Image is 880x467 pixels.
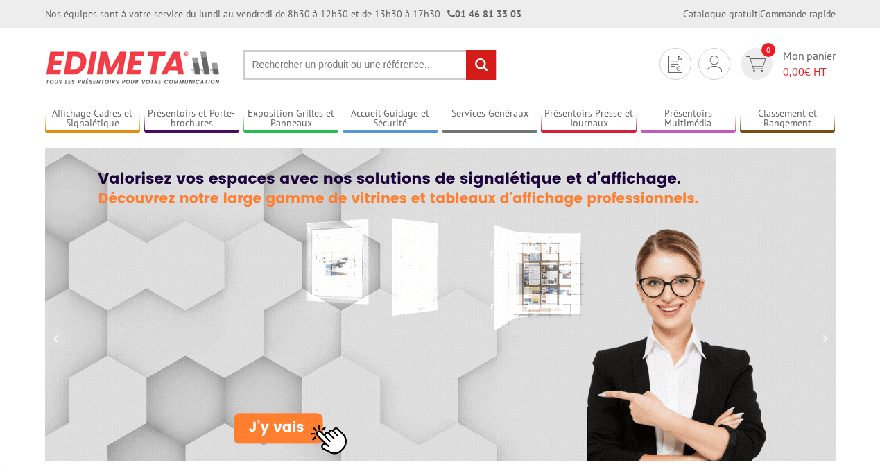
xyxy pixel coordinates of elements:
span: 0 [761,43,775,57]
a: Affichage Cadres et Signalétique [45,108,141,130]
img: devis rapide [668,56,682,73]
a: Exposition Grilles et Panneaux [243,108,339,130]
img: devis rapide [707,56,722,72]
a: Présentoirs et Porte-brochures [144,108,240,130]
a: Accueil Guidage et Sécurité [343,108,438,130]
a: Services Généraux [442,108,537,130]
img: devis rapide [746,56,766,72]
a: Catalogue gratuit [683,8,758,20]
span: Mon panier [783,48,836,80]
div: | [683,7,836,21]
span: 0,00 [783,65,804,78]
strong: 01 46 81 33 03 [447,8,521,20]
input: Rechercher un produit ou une référence... [243,50,497,80]
span: € HT [783,64,836,80]
a: Présentoirs Presse et Journaux [541,108,637,130]
a: Commande rapide [760,8,836,20]
a: Présentoirs Multimédia [641,108,736,130]
div: Nos équipes sont à votre service du lundi au vendredi de 8h30 à 12h30 et de 13h30 à 17h30 [45,7,521,21]
img: Présentoir, panneau, stand - Edimeta - PLV, affichage, mobilier bureau, entreprise [45,42,222,93]
input: rechercher [466,50,496,80]
a: Classement et Rangement [740,108,836,130]
a: devis rapide 0 Mon panier 0,00€ HT [737,48,836,80]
